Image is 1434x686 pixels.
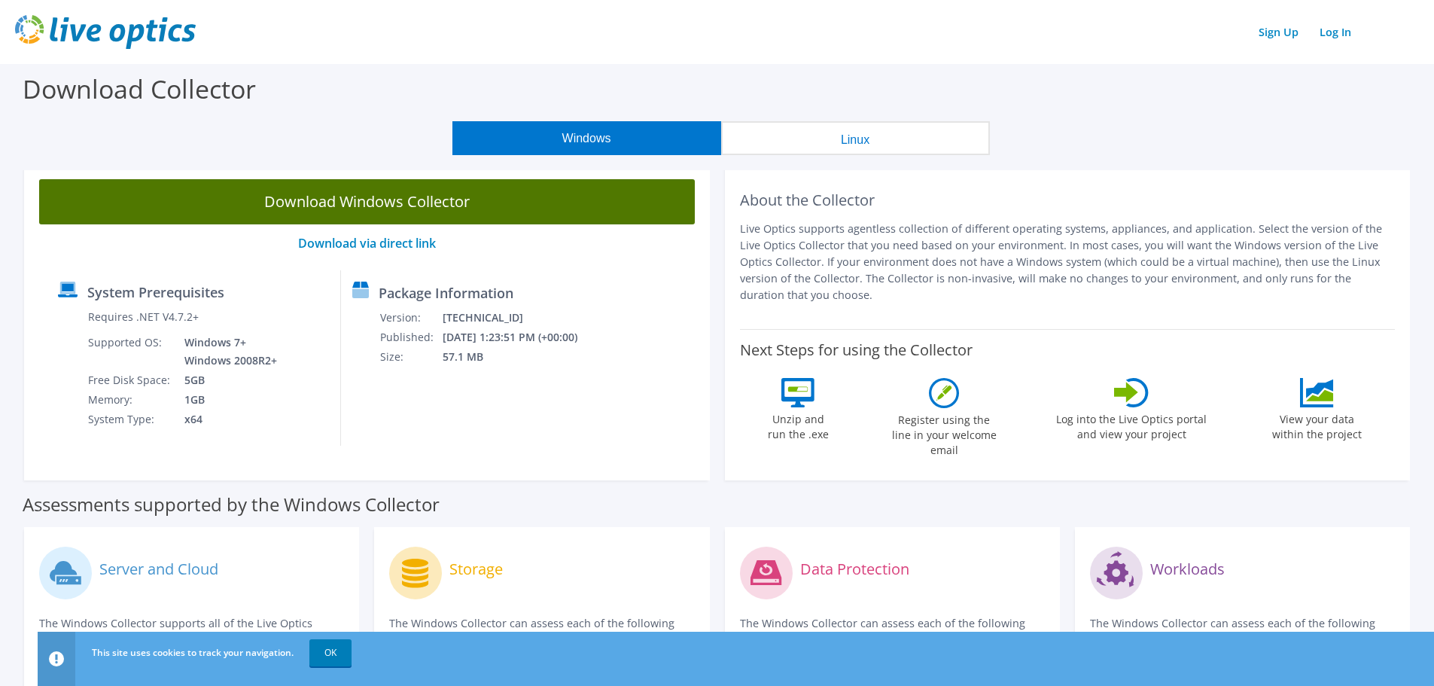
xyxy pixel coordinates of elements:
p: The Windows Collector can assess each of the following DPS applications. [740,615,1045,648]
label: Register using the line in your welcome email [887,408,1000,458]
td: Size: [379,347,442,367]
a: OK [309,639,352,666]
td: 57.1 MB [442,347,598,367]
td: Version: [379,308,442,328]
td: [TECHNICAL_ID] [442,308,598,328]
label: Workloads [1150,562,1225,577]
td: 1GB [173,390,280,410]
h2: About the Collector [740,191,1396,209]
td: Supported OS: [87,333,173,370]
td: Memory: [87,390,173,410]
a: Download Windows Collector [39,179,695,224]
label: Assessments supported by the Windows Collector [23,497,440,512]
td: Free Disk Space: [87,370,173,390]
td: Windows 7+ Windows 2008R2+ [173,333,280,370]
button: Linux [721,121,990,155]
label: Unzip and run the .exe [763,407,833,442]
label: Storage [449,562,503,577]
label: System Prerequisites [87,285,224,300]
label: Requires .NET V4.7.2+ [88,309,199,325]
td: x64 [173,410,280,429]
p: Live Optics supports agentless collection of different operating systems, appliances, and applica... [740,221,1396,303]
img: live_optics_svg.svg [15,15,196,49]
label: View your data within the project [1262,407,1371,442]
a: Download via direct link [298,235,436,252]
td: Published: [379,328,442,347]
a: Sign Up [1251,21,1306,43]
label: Next Steps for using the Collector [740,341,973,359]
td: System Type: [87,410,173,429]
p: The Windows Collector can assess each of the following storage systems. [389,615,694,648]
button: Windows [452,121,721,155]
p: The Windows Collector can assess each of the following applications. [1090,615,1395,648]
a: Log In [1312,21,1359,43]
label: Log into the Live Optics portal and view your project [1055,407,1207,442]
label: Server and Cloud [99,562,218,577]
td: [DATE] 1:23:51 PM (+00:00) [442,328,598,347]
td: 5GB [173,370,280,390]
label: Download Collector [23,72,256,106]
p: The Windows Collector supports all of the Live Optics compute and cloud assessments. [39,615,344,648]
span: This site uses cookies to track your navigation. [92,646,294,659]
label: Data Protection [800,562,909,577]
label: Package Information [379,285,513,300]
